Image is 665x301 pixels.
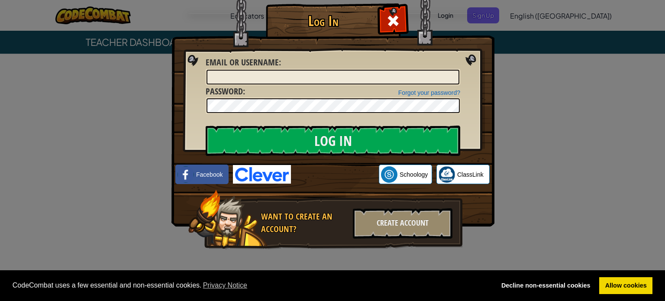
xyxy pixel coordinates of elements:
[206,126,460,156] input: Log In
[457,170,484,179] span: ClassLink
[206,85,243,97] span: Password
[439,166,455,183] img: classlink-logo-small.png
[398,89,460,96] a: Forgot your password?
[202,279,249,292] a: learn more about cookies
[268,13,378,29] h1: Log In
[599,277,652,295] a: allow cookies
[13,279,489,292] span: CodeCombat uses a few essential and non-essential cookies.
[353,208,452,239] div: Create Account
[233,165,291,184] img: clever-logo-blue.png
[206,56,279,68] span: Email or Username
[206,56,281,69] label: :
[196,170,223,179] span: Facebook
[291,165,379,184] iframe: Sign in with Google Button
[381,166,397,183] img: schoology.png
[400,170,428,179] span: Schoology
[206,85,245,98] label: :
[178,166,194,183] img: facebook_small.png
[261,210,348,235] div: Want to create an account?
[495,277,596,295] a: deny cookies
